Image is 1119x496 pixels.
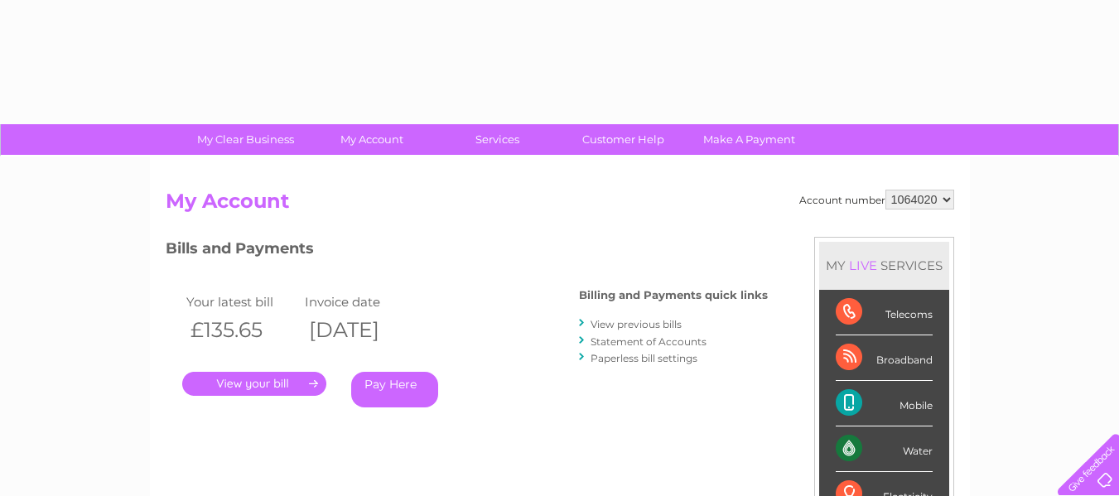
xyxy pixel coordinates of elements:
td: Your latest bill [182,291,301,313]
div: Broadband [836,335,933,381]
div: MY SERVICES [819,242,949,289]
div: LIVE [846,258,880,273]
a: Make A Payment [681,124,818,155]
div: Water [836,426,933,472]
a: Customer Help [555,124,692,155]
th: [DATE] [301,313,420,347]
a: View previous bills [591,318,682,330]
a: Statement of Accounts [591,335,707,348]
a: My Clear Business [177,124,314,155]
a: Pay Here [351,372,438,407]
div: Mobile [836,381,933,426]
th: £135.65 [182,313,301,347]
a: My Account [303,124,440,155]
a: Paperless bill settings [591,352,697,364]
h3: Bills and Payments [166,237,768,266]
td: Invoice date [301,291,420,313]
h2: My Account [166,190,954,221]
a: Services [429,124,566,155]
a: . [182,372,326,396]
h4: Billing and Payments quick links [579,289,768,301]
div: Account number [799,190,954,209]
div: Telecoms [836,290,933,335]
